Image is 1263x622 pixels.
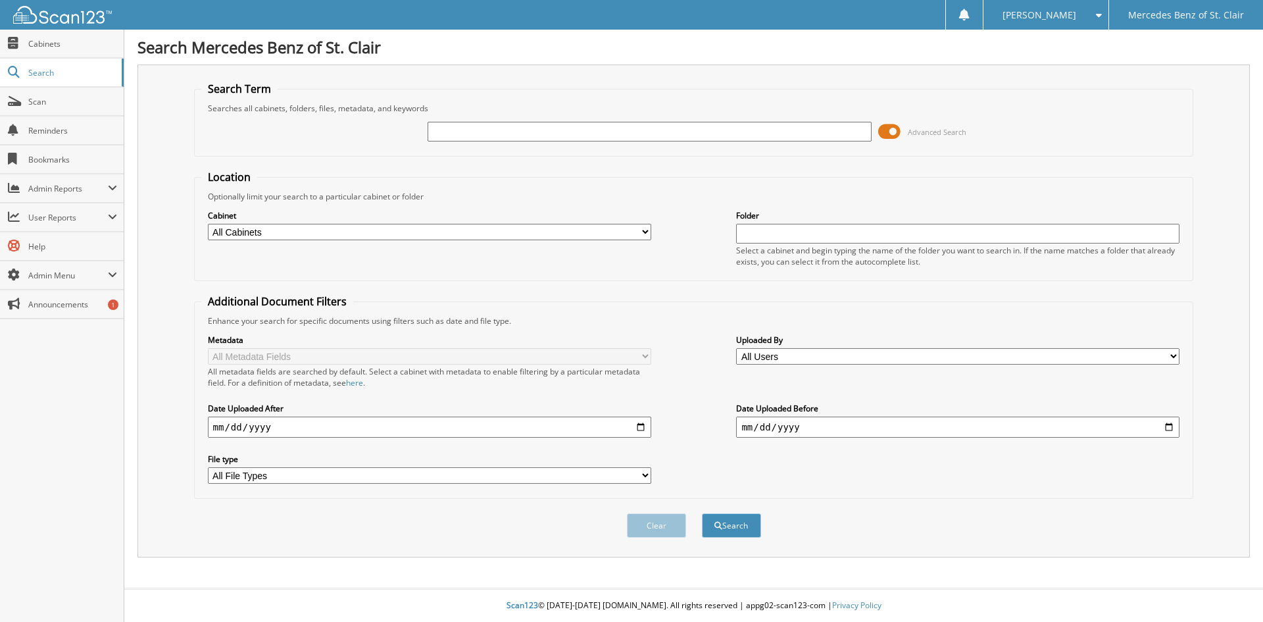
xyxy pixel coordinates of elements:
[208,454,651,465] label: File type
[28,241,117,252] span: Help
[736,403,1179,414] label: Date Uploaded Before
[1128,11,1244,19] span: Mercedes Benz of St. Clair
[28,38,117,49] span: Cabinets
[28,270,108,281] span: Admin Menu
[208,403,651,414] label: Date Uploaded After
[108,299,118,310] div: 1
[736,417,1179,438] input: end
[28,96,117,107] span: Scan
[908,127,966,137] span: Advanced Search
[736,245,1179,267] div: Select a cabinet and begin typing the name of the folder you want to search in. If the name match...
[507,600,538,611] span: Scan123
[28,183,108,194] span: Admin Reports
[28,125,117,136] span: Reminders
[201,191,1187,202] div: Optionally limit your search to a particular cabinet or folder
[201,294,353,309] legend: Additional Document Filters
[28,67,115,78] span: Search
[208,417,651,438] input: start
[736,334,1179,346] label: Uploaded By
[1003,11,1076,19] span: [PERSON_NAME]
[28,299,117,310] span: Announcements
[201,103,1187,114] div: Searches all cabinets, folders, files, metadata, and keywords
[201,315,1187,326] div: Enhance your search for specific documents using filters such as date and file type.
[124,590,1263,622] div: © [DATE]-[DATE] [DOMAIN_NAME]. All rights reserved | appg02-scan123-com |
[208,210,651,221] label: Cabinet
[208,334,651,346] label: Metadata
[137,36,1250,58] h1: Search Mercedes Benz of St. Clair
[201,82,278,96] legend: Search Term
[208,366,651,388] div: All metadata fields are searched by default. Select a cabinet with metadata to enable filtering b...
[13,6,112,24] img: scan123-logo-white.svg
[702,513,761,538] button: Search
[736,210,1179,221] label: Folder
[346,377,363,388] a: here
[627,513,686,538] button: Clear
[832,600,881,611] a: Privacy Policy
[201,170,257,184] legend: Location
[28,154,117,165] span: Bookmarks
[28,212,108,223] span: User Reports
